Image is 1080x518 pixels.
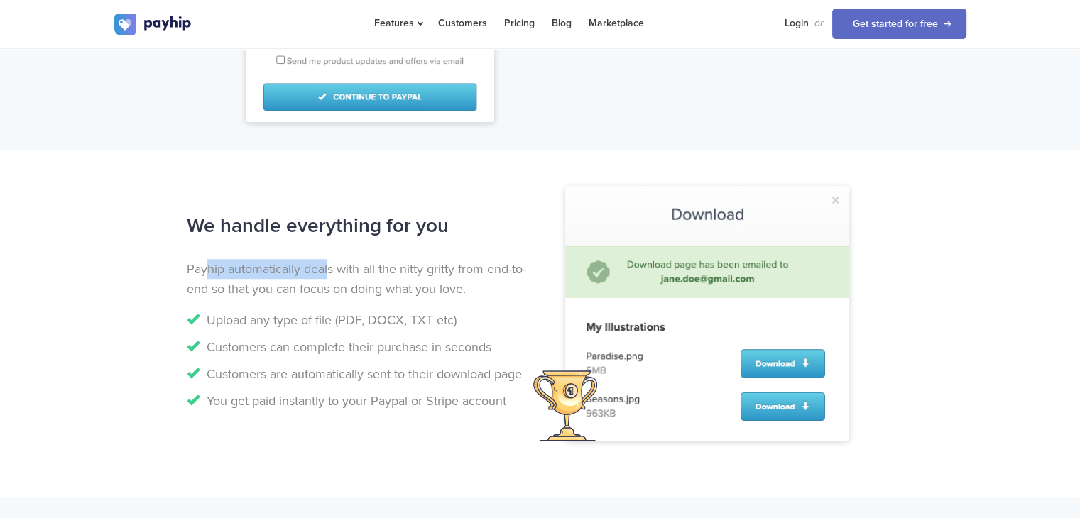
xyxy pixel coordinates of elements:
[187,310,530,330] li: Upload any type of file (PDF, DOCX, TXT etc)
[533,370,598,440] img: trophy.svg
[565,186,849,441] img: digital-art-download.png
[187,207,530,245] h2: We handle everything for you
[832,9,966,39] a: Get started for free
[187,259,530,299] p: Payhip automatically deals with all the nitty gritty from end-to-end so that you can focus on doi...
[187,391,530,411] li: You get paid instantly to your Paypal or Stripe account
[114,14,192,35] img: logo.svg
[187,337,530,357] li: Customers can complete their purchase in seconds
[374,17,421,29] span: Features
[187,364,530,384] li: Customers are automatically sent to their download page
